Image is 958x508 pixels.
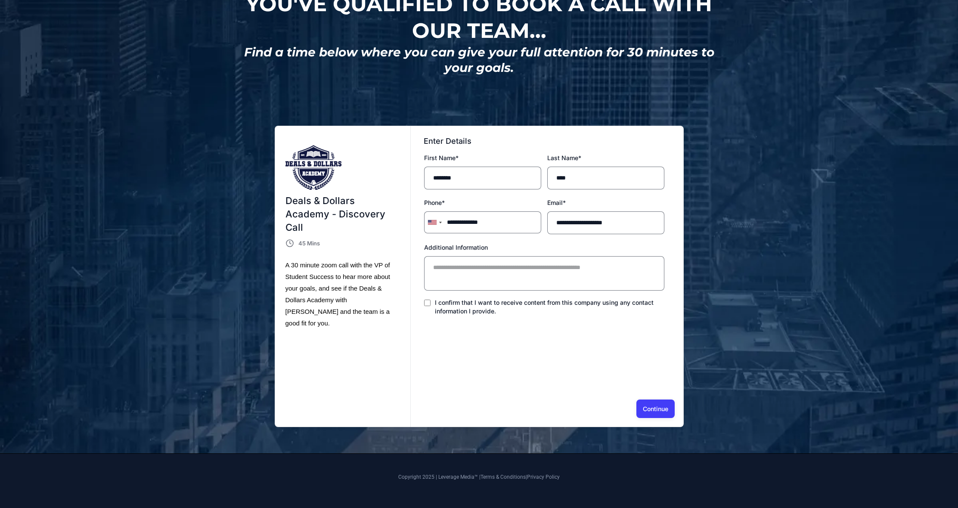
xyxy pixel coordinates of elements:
img: 8bcaba3e-c94e-4a1d-97a0-d29ef2fa3ad2.png [285,145,341,190]
p: Copyright 2025 | Leverage Media™ | | [236,473,722,481]
label: Phone [424,197,445,208]
div: United States: +1 [425,212,444,233]
span: A 30 minute zoom call with the VP of Student Success to hear more about your goals, and see if th... [285,261,390,327]
div: 45 Mins [298,238,398,248]
h6: Deals & Dollars Academy - Discovery Call [285,194,400,234]
span: I confirm that I want to receive content from this company using any contact information I provide. [435,299,654,315]
a: Privacy Policy [527,474,560,480]
label: Additional Information [424,242,488,253]
label: Email [547,197,566,208]
h4: Enter Details [424,135,670,148]
label: First Name [424,152,459,163]
button: Continue [636,400,675,418]
label: Last Name [547,152,581,163]
a: Terms & Conditions [481,474,526,480]
em: Find a time below where you can give your full attention for 30 minutes to your goals. [244,45,714,75]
